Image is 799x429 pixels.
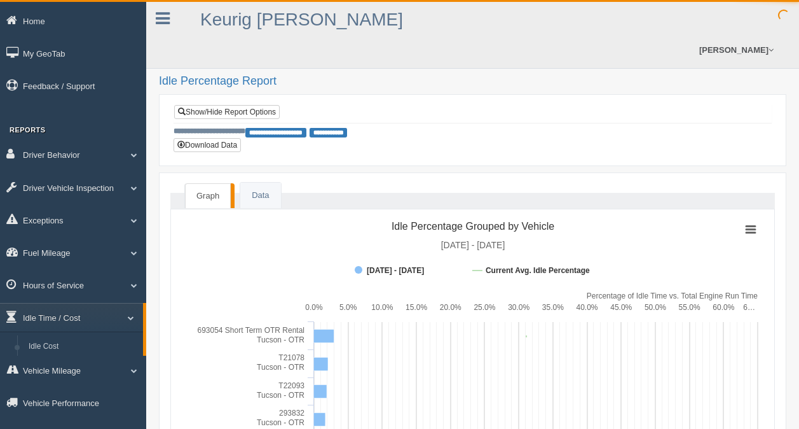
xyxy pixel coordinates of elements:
text: 35.0% [542,303,564,312]
tspan: [DATE] - [DATE] [367,266,424,275]
text: 0.0% [305,303,323,312]
tspan: 693054 Short Term OTR Rental [197,326,304,335]
text: 5.0% [339,303,357,312]
a: [PERSON_NAME] [693,32,780,68]
text: 60.0% [713,303,734,312]
text: 40.0% [577,303,598,312]
text: 50.0% [645,303,666,312]
a: Keurig [PERSON_NAME] [200,10,403,29]
text: 20.0% [440,303,461,312]
text: 45.0% [610,303,632,312]
a: Show/Hide Report Options [174,105,280,119]
text: 30.0% [508,303,529,312]
a: Idle Cost [23,335,143,358]
tspan: T21078 [278,353,304,362]
tspan: Tucson - OTR [257,391,304,400]
button: Download Data [174,138,241,152]
a: Graph [185,183,231,209]
tspan: T22093 [278,381,304,390]
tspan: Tucson - OTR [257,335,304,344]
tspan: Tucson - OTR [257,363,304,372]
tspan: Idle Percentage Grouped by Vehicle [392,221,554,232]
a: Data [240,183,280,209]
tspan: Tucson - OTR [257,418,304,427]
text: 10.0% [371,303,393,312]
tspan: 293832 [279,409,304,418]
tspan: 6… [743,303,755,312]
text: 15.0% [406,303,427,312]
text: 55.0% [679,303,700,312]
tspan: [DATE] - [DATE] [441,240,505,250]
text: 25.0% [474,303,495,312]
tspan: Current Avg. Idle Percentage [486,266,590,275]
tspan: Percentage of Idle Time vs. Total Engine Run Time [587,292,758,300]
